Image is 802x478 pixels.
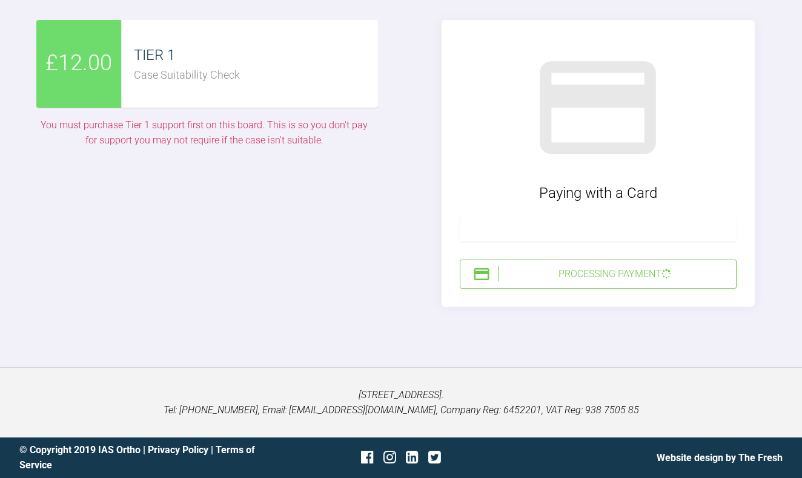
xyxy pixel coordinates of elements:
div: Processing Payment [498,266,731,282]
iframe: Secure card payment input frame [468,223,729,235]
a: Privacy Policy [148,444,208,456]
div: Paying with a Card [460,182,737,205]
img: stripeIcon.ae7d7783.svg [472,265,491,283]
div: You must purchase Tier 1 support first on this board. This is so you don't pay for support you ma... [36,117,372,148]
div: Case Suitability Check [134,67,378,84]
div: TIER 1 [134,44,378,67]
span: £12.00 [45,46,112,81]
div: © Copyright 2019 IAS Ortho | | [19,442,274,473]
img: stripeGray.902526a8.svg [528,38,668,177]
p: [STREET_ADDRESS]. Tel: [PHONE_NUMBER], Email: [EMAIL_ADDRESS][DOMAIN_NAME], Company Reg: 6452201,... [19,387,783,418]
a: Website design by The Fresh [657,452,783,463]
